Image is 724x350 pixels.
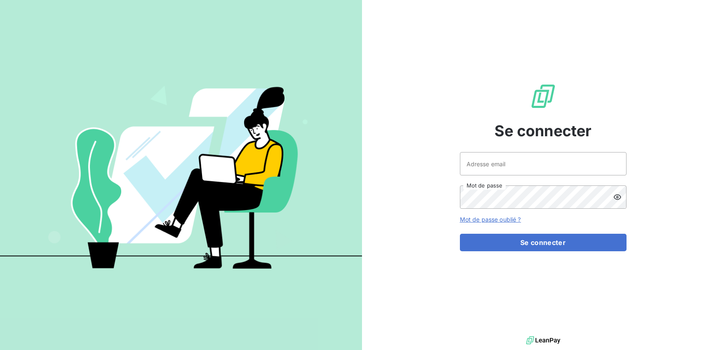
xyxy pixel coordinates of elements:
[526,334,560,347] img: logo
[460,216,521,223] a: Mot de passe oublié ?
[460,234,627,251] button: Se connecter
[460,152,627,175] input: placeholder
[530,83,557,110] img: Logo LeanPay
[494,120,592,142] span: Se connecter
